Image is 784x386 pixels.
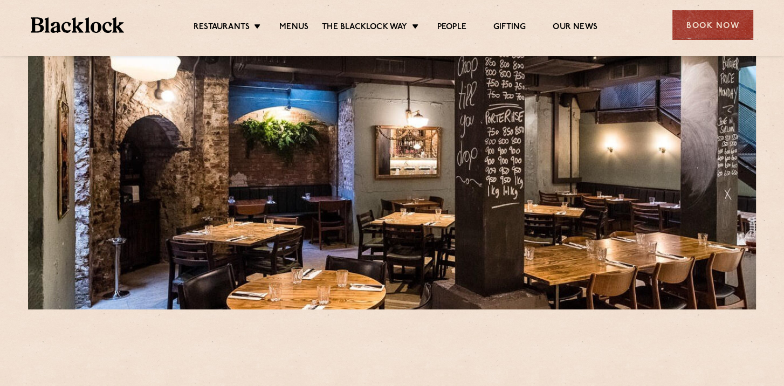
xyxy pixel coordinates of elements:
[194,22,250,34] a: Restaurants
[437,22,466,34] a: People
[322,22,407,34] a: The Blacklock Way
[31,17,124,33] img: BL_Textured_Logo-footer-cropped.svg
[279,22,308,34] a: Menus
[553,22,597,34] a: Our News
[672,10,753,40] div: Book Now
[493,22,526,34] a: Gifting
